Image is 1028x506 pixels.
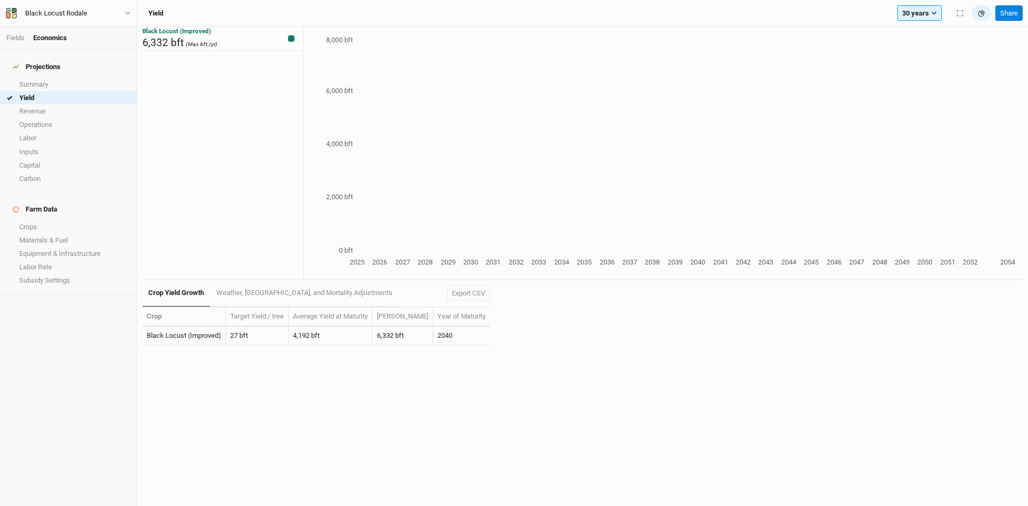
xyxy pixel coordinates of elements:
[418,258,433,266] tspan: 2028
[142,27,211,35] span: Black Locust (Improved)
[447,285,490,301] button: Export CSV
[289,307,373,327] th: Average Yield at Maturity
[372,258,387,266] tspan: 2026
[486,258,501,266] tspan: 2031
[554,258,570,266] tspan: 2034
[186,41,217,48] span: (Max bft./yr)
[1000,258,1016,266] tspan: 2054
[577,258,592,266] tspan: 2035
[373,307,433,327] th: [PERSON_NAME]
[33,33,67,43] div: Economics
[142,280,210,307] a: Crop Yield Growth
[622,258,637,266] tspan: 2037
[781,258,797,266] tspan: 2044
[758,258,773,266] tspan: 2043
[872,258,887,266] tspan: 2048
[326,87,353,95] tspan: 6,000 bft
[289,327,373,345] td: 4,192 bft
[142,307,226,327] th: Crop
[963,258,978,266] tspan: 2052
[6,34,25,42] a: Fields
[713,258,728,266] tspan: 2041
[897,5,942,21] button: 30 years
[849,258,864,266] tspan: 2047
[226,307,289,327] th: Target Yield / tree
[210,280,398,306] a: Weather, [GEOGRAPHIC_DATA], and Mortality Adjustments
[600,258,615,266] tspan: 2036
[736,258,751,266] tspan: 2042
[13,63,61,71] div: Projections
[339,246,353,254] tspan: 0 bft
[373,327,433,345] td: 6,332 bft
[142,327,226,345] td: Black Locust (Improved)
[350,258,365,266] tspan: 2025
[509,258,524,266] tspan: 2032
[433,307,490,327] th: Year of Maturity
[668,258,683,266] tspan: 2039
[226,327,289,345] td: 27 bft
[690,258,705,266] tspan: 2040
[326,193,353,201] tspan: 2,000 bft
[13,205,57,214] div: Farm Data
[940,258,955,266] tspan: 2051
[25,8,87,19] div: Black Locust Rodale
[433,327,490,345] td: 2040
[463,258,478,266] tspan: 2030
[804,258,819,266] tspan: 2045
[995,5,1023,21] button: Share
[645,258,660,266] tspan: 2038
[531,258,546,266] tspan: 2033
[5,7,131,19] button: Black Locust Rodale
[326,140,353,148] tspan: 4,000 bft
[142,36,184,49] span: 6,332 bft
[326,36,353,44] tspan: 8,000 bft
[395,258,410,266] tspan: 2027
[441,258,456,266] tspan: 2029
[895,258,910,266] tspan: 2049
[148,9,163,18] h3: Yield
[917,258,932,266] tspan: 2050
[827,258,842,266] tspan: 2046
